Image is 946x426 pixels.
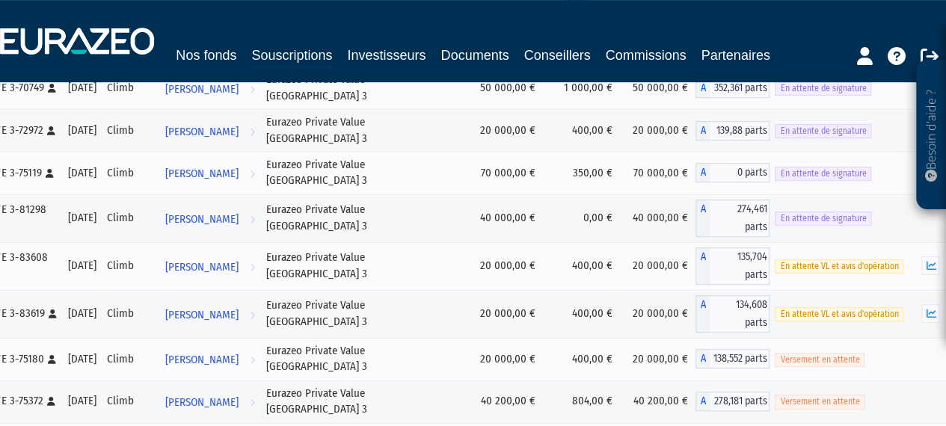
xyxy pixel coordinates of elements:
td: 40 000,00 € [465,194,543,242]
div: [DATE] [68,210,96,226]
i: [Français] Personne physique [47,397,55,406]
span: 0 parts [710,163,770,182]
td: 20 000,00 € [465,338,543,380]
td: 1 000,00 € [543,67,620,109]
span: 138,552 parts [710,349,770,368]
div: [DATE] [68,165,96,181]
div: Eurazeo Private Value [GEOGRAPHIC_DATA] 3 [266,386,461,418]
td: 40 000,00 € [620,194,695,242]
span: A [695,200,710,237]
i: [Français] Personne physique [46,169,54,178]
td: 70 000,00 € [620,152,695,194]
a: [PERSON_NAME] [159,386,261,416]
span: En attente VL et avis d'opération [775,307,903,321]
td: 50 000,00 € [620,67,695,109]
div: [DATE] [68,351,96,367]
div: Eurazeo Private Value [GEOGRAPHIC_DATA] 3 [266,343,461,375]
td: 40 200,00 € [465,380,543,423]
td: 0,00 € [543,194,620,242]
td: 804,00 € [543,380,620,423]
div: Eurazeo Private Value [GEOGRAPHIC_DATA] 3 [266,72,461,104]
a: Documents [440,45,509,66]
i: Voir l'investisseur [250,346,255,374]
span: 352,361 parts [710,78,770,98]
td: Climb [102,380,159,423]
span: [PERSON_NAME] [165,160,239,188]
td: 20 000,00 € [620,242,695,290]
span: A [695,78,710,98]
td: Climb [102,67,159,109]
td: Climb [102,152,159,194]
div: Eurazeo Private Value [GEOGRAPHIC_DATA] 3 [266,114,461,146]
span: A [695,349,710,368]
span: En attente de signature [775,212,871,226]
td: 400,00 € [543,242,620,290]
i: [Français] Personne physique [48,355,56,364]
div: [DATE] [68,393,96,409]
i: [Français] Personne physique [47,126,55,135]
i: Voir l'investisseur [250,206,255,233]
div: [DATE] [68,306,96,321]
td: 350,00 € [543,152,620,194]
span: En attente de signature [775,167,871,181]
div: A - Eurazeo Private Value Europe 3 [695,78,770,98]
span: [PERSON_NAME] [165,389,239,416]
span: En attente de signature [775,124,871,138]
td: Climb [102,242,159,290]
i: Voir l'investisseur [250,253,255,281]
div: A - Eurazeo Private Value Europe 3 [695,200,770,237]
i: [Français] Personne physique [48,84,56,93]
td: Climb [102,290,159,338]
span: En attente de signature [775,81,871,96]
div: A - Eurazeo Private Value Europe 3 [695,392,770,411]
td: 50 000,00 € [465,67,543,109]
a: [PERSON_NAME] [159,116,261,146]
span: A [695,163,710,182]
div: Eurazeo Private Value [GEOGRAPHIC_DATA] 3 [266,297,461,330]
td: 20 000,00 € [465,242,543,290]
td: Climb [102,194,159,242]
i: Voir l'investisseur [250,118,255,146]
td: 20 000,00 € [620,290,695,338]
div: A - Eurazeo Private Value Europe 3 [695,349,770,368]
a: Souscriptions [251,45,332,68]
td: Climb [102,109,159,152]
span: Versement en attente [775,353,864,367]
span: A [695,295,710,333]
div: A - Eurazeo Private Value Europe 3 [695,247,770,285]
span: [PERSON_NAME] [165,206,239,233]
div: [DATE] [68,123,96,138]
div: Eurazeo Private Value [GEOGRAPHIC_DATA] 3 [266,202,461,234]
i: Voir l'investisseur [250,75,255,103]
td: Climb [102,338,159,380]
a: [PERSON_NAME] [159,251,261,281]
td: 40 200,00 € [620,380,695,423]
div: [DATE] [68,258,96,274]
span: A [695,121,710,141]
span: A [695,392,710,411]
div: Eurazeo Private Value [GEOGRAPHIC_DATA] 3 [266,250,461,282]
td: 20 000,00 € [465,109,543,152]
div: A - Eurazeo Private Value Europe 3 [695,121,770,141]
p: Besoin d'aide ? [923,68,940,203]
span: 134,608 parts [710,295,770,333]
span: 135,704 parts [710,247,770,285]
a: Commissions [606,45,687,66]
span: [PERSON_NAME] [165,253,239,281]
a: Investisseurs [347,45,426,66]
td: 20 000,00 € [620,338,695,380]
span: A [695,247,710,285]
td: 70 000,00 € [465,152,543,194]
span: [PERSON_NAME] [165,346,239,374]
i: Voir l'investisseur [250,160,255,188]
div: A - Eurazeo Private Value Europe 3 [695,295,770,333]
span: [PERSON_NAME] [165,118,239,146]
a: Conseillers [524,45,591,66]
td: 400,00 € [543,290,620,338]
a: Nos fonds [176,45,236,66]
a: [PERSON_NAME] [159,158,261,188]
div: [DATE] [68,80,96,96]
a: Partenaires [701,45,770,66]
i: Voir l'investisseur [250,389,255,416]
div: Eurazeo Private Value [GEOGRAPHIC_DATA] 3 [266,157,461,189]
